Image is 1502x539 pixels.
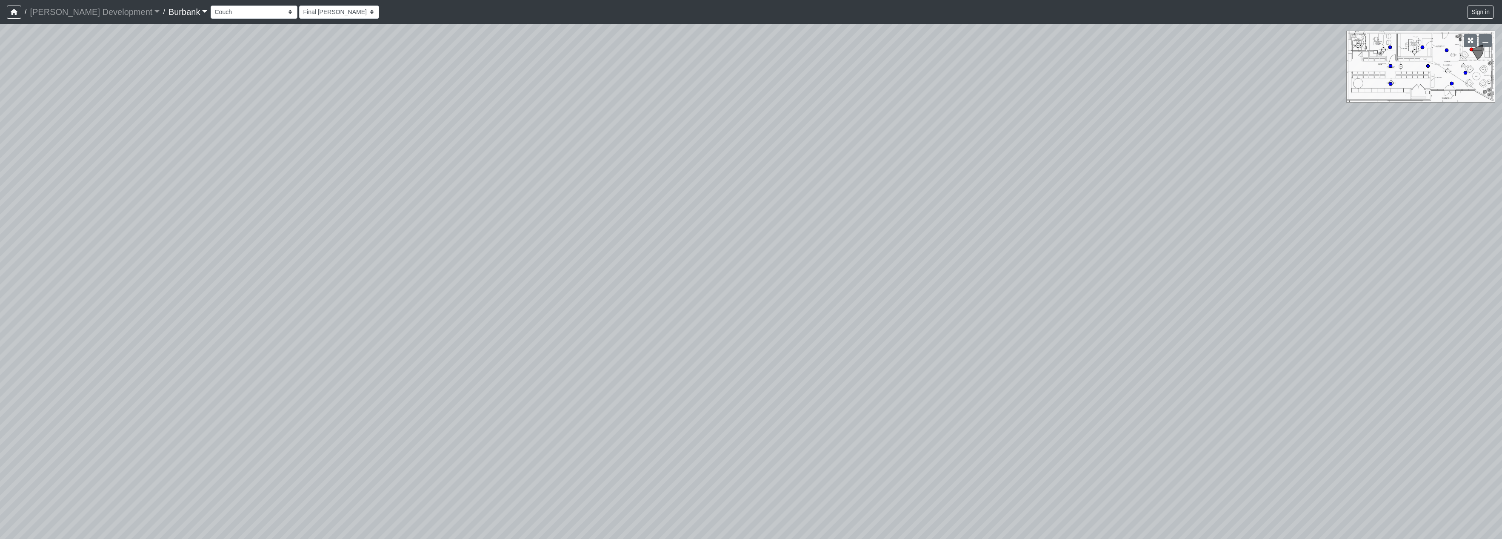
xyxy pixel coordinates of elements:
[168,3,208,20] a: Burbank
[30,3,160,20] a: [PERSON_NAME] Development
[1468,6,1493,19] button: Sign in
[6,522,57,539] iframe: Ybug feedback widget
[160,3,168,20] span: /
[21,3,30,20] span: /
